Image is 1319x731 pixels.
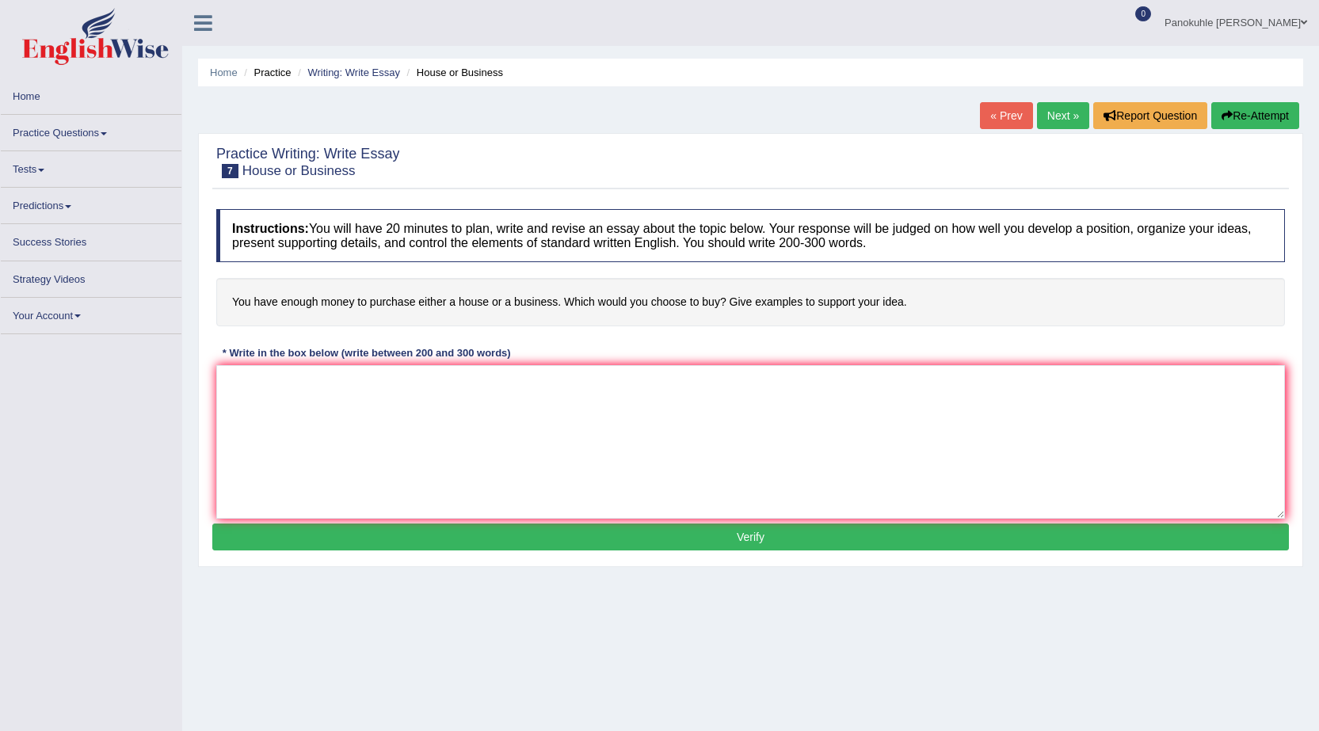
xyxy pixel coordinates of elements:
a: Predictions [1,188,181,219]
a: Strategy Videos [1,261,181,292]
a: Home [210,67,238,78]
button: Re-Attempt [1211,102,1299,129]
button: Verify [212,524,1289,550]
a: Writing: Write Essay [307,67,400,78]
a: Tests [1,151,181,182]
div: * Write in the box below (write between 200 and 300 words) [216,346,517,361]
h4: You will have 20 minutes to plan, write and revise an essay about the topic below. Your response ... [216,209,1285,262]
a: Your Account [1,298,181,329]
button: Report Question [1093,102,1207,129]
small: House or Business [242,163,356,178]
a: Practice Questions [1,115,181,146]
li: House or Business [403,65,503,80]
li: Practice [240,65,291,80]
span: 7 [222,164,238,178]
a: Success Stories [1,224,181,255]
b: Instructions: [232,222,309,235]
a: « Prev [980,102,1032,129]
h2: Practice Writing: Write Essay [216,147,399,178]
a: Home [1,78,181,109]
span: 0 [1135,6,1151,21]
a: Next » [1037,102,1089,129]
h4: You have enough money to purchase either a house or a business. Which would you choose to buy? Gi... [216,278,1285,326]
